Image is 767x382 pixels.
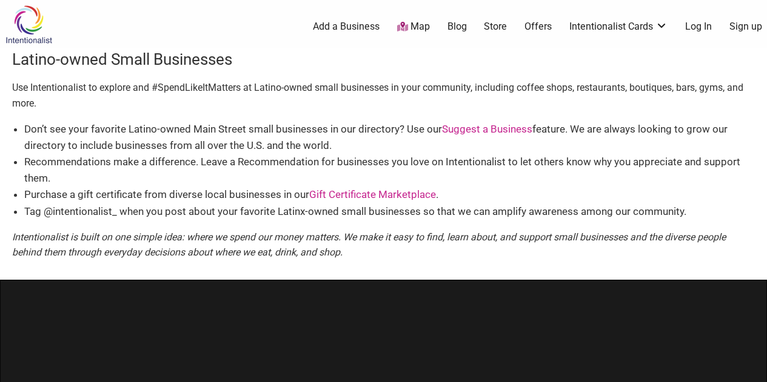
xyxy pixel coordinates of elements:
[24,121,755,154] li: Don’t see your favorite Latino-owned Main Street small businesses in our directory? Use our featu...
[24,203,755,220] li: Tag @intentionalist_ when you post about your favorite Latinx-owned small businesses so that we c...
[24,186,755,203] li: Purchase a gift certificate from diverse local businesses in our .
[12,80,755,111] p: Use Intentionalist to explore and #SpendLikeItMatters at Latino-owned small businesses in your co...
[484,20,507,33] a: Store
[12,231,726,259] em: Intentionalist is built on one simple idea: where we spend our money matters. We make it easy to ...
[442,123,532,135] a: Suggest a Business
[309,188,436,200] a: Gift Certificate Marketplace
[729,20,762,33] a: Sign up
[569,20,668,33] a: Intentionalist Cards
[397,20,430,34] a: Map
[12,48,755,70] h3: Latino-owned Small Businesses
[685,20,712,33] a: Log In
[447,20,467,33] a: Blog
[313,20,380,33] a: Add a Business
[24,154,755,186] li: Recommendations make a difference. Leave a Recommendation for businesses you love on Intentionali...
[524,20,552,33] a: Offers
